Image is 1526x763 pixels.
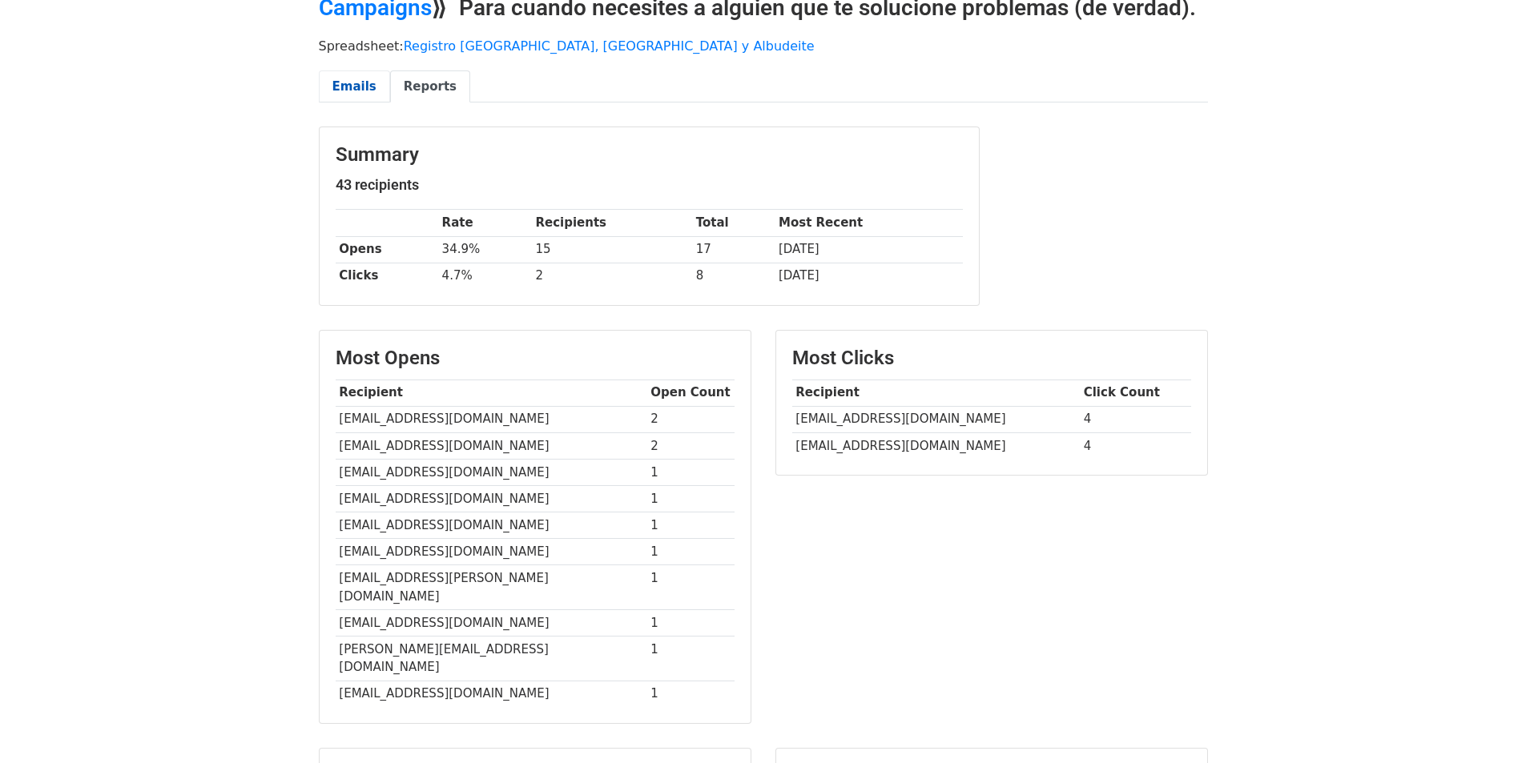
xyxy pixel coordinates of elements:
[792,379,1080,406] th: Recipient
[1080,406,1191,432] td: 4
[532,210,692,236] th: Recipients
[1080,379,1191,406] th: Click Count
[1446,686,1526,763] iframe: Chat Widget
[647,539,735,565] td: 1
[775,210,962,236] th: Most Recent
[692,210,775,236] th: Total
[336,432,647,459] td: [EMAIL_ADDRESS][DOMAIN_NAME]
[647,565,735,610] td: 1
[647,609,735,636] td: 1
[647,459,735,485] td: 1
[647,379,735,406] th: Open Count
[319,70,390,103] a: Emails
[647,681,735,707] td: 1
[404,38,815,54] a: Registro [GEOGRAPHIC_DATA], [GEOGRAPHIC_DATA] y Albudeite
[336,609,647,636] td: [EMAIL_ADDRESS][DOMAIN_NAME]
[532,236,692,263] td: 15
[336,565,647,610] td: [EMAIL_ADDRESS][PERSON_NAME][DOMAIN_NAME]
[792,432,1080,459] td: [EMAIL_ADDRESS][DOMAIN_NAME]
[438,236,532,263] td: 34.9%
[336,485,647,512] td: [EMAIL_ADDRESS][DOMAIN_NAME]
[532,263,692,289] td: 2
[336,143,963,167] h3: Summary
[336,681,647,707] td: [EMAIL_ADDRESS][DOMAIN_NAME]
[692,263,775,289] td: 8
[336,176,963,194] h5: 43 recipients
[390,70,470,103] a: Reports
[336,406,647,432] td: [EMAIL_ADDRESS][DOMAIN_NAME]
[775,263,962,289] td: [DATE]
[647,485,735,512] td: 1
[647,406,735,432] td: 2
[1080,432,1191,459] td: 4
[792,347,1191,370] h3: Most Clicks
[1446,686,1526,763] div: Widget de chat
[775,236,962,263] td: [DATE]
[438,210,532,236] th: Rate
[336,347,735,370] h3: Most Opens
[336,236,438,263] th: Opens
[336,459,647,485] td: [EMAIL_ADDRESS][DOMAIN_NAME]
[336,263,438,289] th: Clicks
[336,512,647,539] td: [EMAIL_ADDRESS][DOMAIN_NAME]
[647,636,735,681] td: 1
[792,406,1080,432] td: [EMAIL_ADDRESS][DOMAIN_NAME]
[336,636,647,681] td: [PERSON_NAME][EMAIL_ADDRESS][DOMAIN_NAME]
[319,38,1208,54] p: Spreadsheet:
[336,379,647,406] th: Recipient
[336,539,647,565] td: [EMAIL_ADDRESS][DOMAIN_NAME]
[647,432,735,459] td: 2
[438,263,532,289] td: 4.7%
[692,236,775,263] td: 17
[647,512,735,539] td: 1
